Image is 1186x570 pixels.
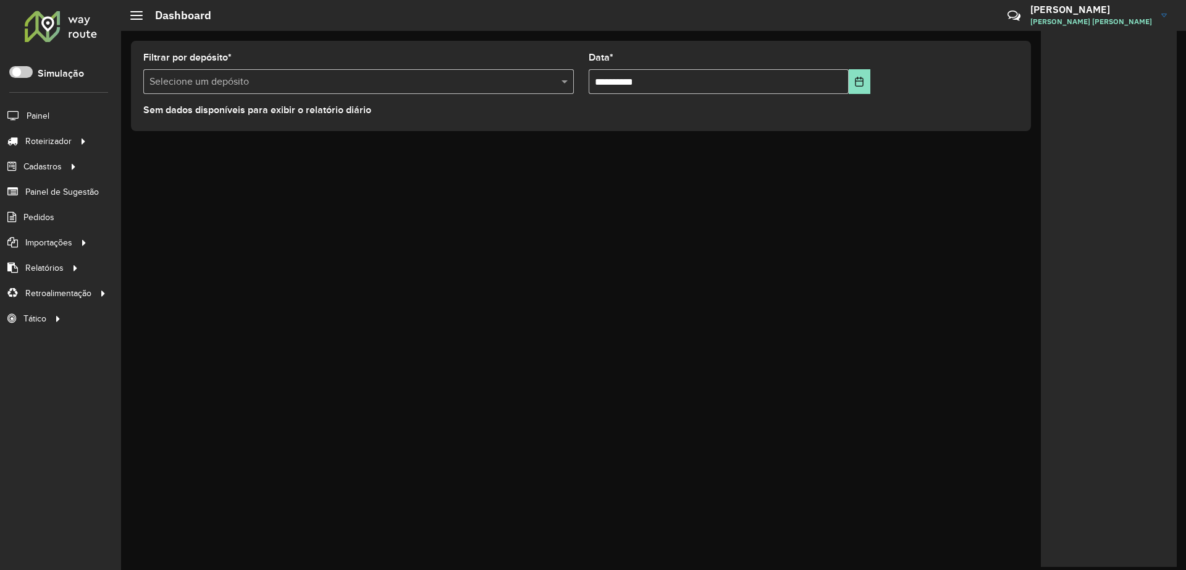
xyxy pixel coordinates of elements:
span: Cadastros [23,160,62,173]
label: Filtrar por depósito [143,50,232,65]
span: Painel [27,109,49,122]
span: Importações [25,236,72,249]
label: Data [589,50,613,65]
span: Tático [23,312,46,325]
a: Contato Rápido [1001,2,1027,29]
span: Roteirizador [25,135,72,148]
label: Sem dados disponíveis para exibir o relatório diário [143,103,371,117]
span: Relatórios [25,262,64,274]
span: [PERSON_NAME] [PERSON_NAME] [1030,16,1152,27]
button: Choose Date [849,69,870,94]
h2: Dashboard [143,9,211,22]
span: Pedidos [23,211,54,224]
h3: [PERSON_NAME] [1030,4,1152,15]
span: Retroalimentação [25,287,91,300]
label: Simulação [38,66,84,81]
span: Painel de Sugestão [25,185,99,198]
